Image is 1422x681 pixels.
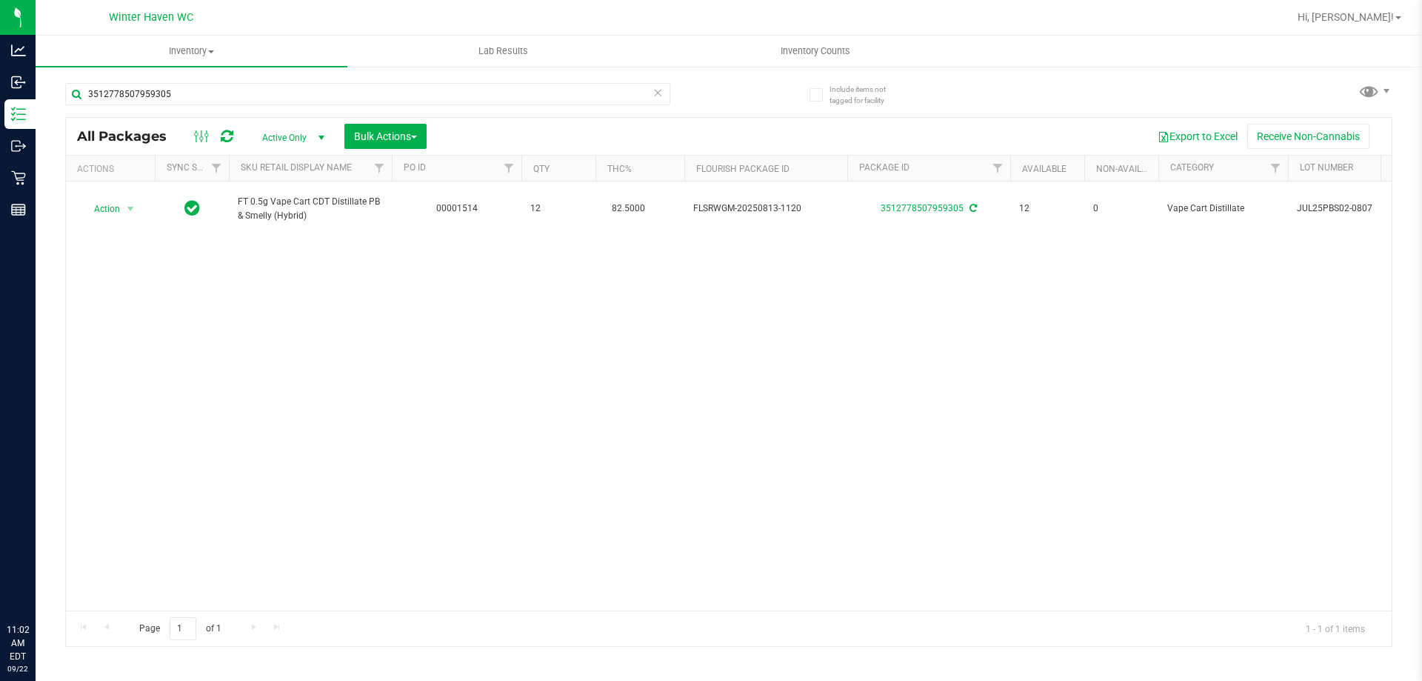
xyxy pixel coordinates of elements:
a: 3512778507959305 [881,203,964,213]
a: Qty [533,164,550,174]
span: In Sync [184,198,200,219]
span: FT 0.5g Vape Cart CDT Distillate PB & Smelly (Hybrid) [238,195,383,223]
span: FLSRWGM-20250813-1120 [693,202,838,216]
a: Lab Results [347,36,659,67]
a: Flourish Package ID [696,164,790,174]
input: Search Package ID, Item Name, SKU, Lot or Part Number... [65,83,670,105]
inline-svg: Retail [11,170,26,185]
span: 0 [1093,202,1149,216]
a: Filter [497,156,521,181]
span: Lab Results [458,44,548,58]
span: 12 [530,202,587,216]
span: JUL25PBS02-0807 [1297,202,1390,216]
a: Sku Retail Display Name [241,162,352,173]
p: 11:02 AM EDT [7,623,29,663]
a: THC% [607,164,632,174]
inline-svg: Inbound [11,75,26,90]
span: Clear [652,83,663,102]
span: select [121,199,140,219]
span: 82.5000 [604,198,652,219]
input: 1 [170,617,196,640]
a: PO ID [404,162,426,173]
span: Sync from Compliance System [967,203,977,213]
a: Filter [367,156,392,181]
button: Export to Excel [1148,124,1247,149]
inline-svg: Reports [11,202,26,217]
button: Receive Non-Cannabis [1247,124,1369,149]
span: Hi, [PERSON_NAME]! [1298,11,1394,23]
span: Vape Cart Distillate [1167,202,1279,216]
span: Page of 1 [127,617,233,640]
iframe: Resource center unread badge [44,560,61,578]
a: Sync Status [167,162,224,173]
a: Inventory [36,36,347,67]
span: 12 [1019,202,1075,216]
span: Inventory Counts [761,44,870,58]
span: Bulk Actions [354,130,417,142]
a: Filter [1375,156,1399,181]
span: All Packages [77,128,181,144]
a: Non-Available [1096,164,1162,174]
inline-svg: Outbound [11,139,26,153]
a: Package ID [859,162,909,173]
a: Available [1022,164,1066,174]
iframe: Resource center [15,562,59,607]
a: Lot Number [1300,162,1353,173]
a: Inventory Counts [659,36,971,67]
button: Bulk Actions [344,124,427,149]
span: 1 - 1 of 1 items [1294,617,1377,640]
span: Action [81,199,121,219]
a: Filter [986,156,1010,181]
span: Winter Haven WC [109,11,193,24]
span: Include items not tagged for facility [829,84,904,106]
a: Category [1170,162,1214,173]
a: Filter [204,156,229,181]
span: Inventory [36,44,347,58]
a: 00001514 [436,203,478,213]
inline-svg: Inventory [11,107,26,122]
p: 09/22 [7,663,29,674]
inline-svg: Analytics [11,43,26,58]
div: Actions [77,164,149,174]
a: Filter [1264,156,1288,181]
